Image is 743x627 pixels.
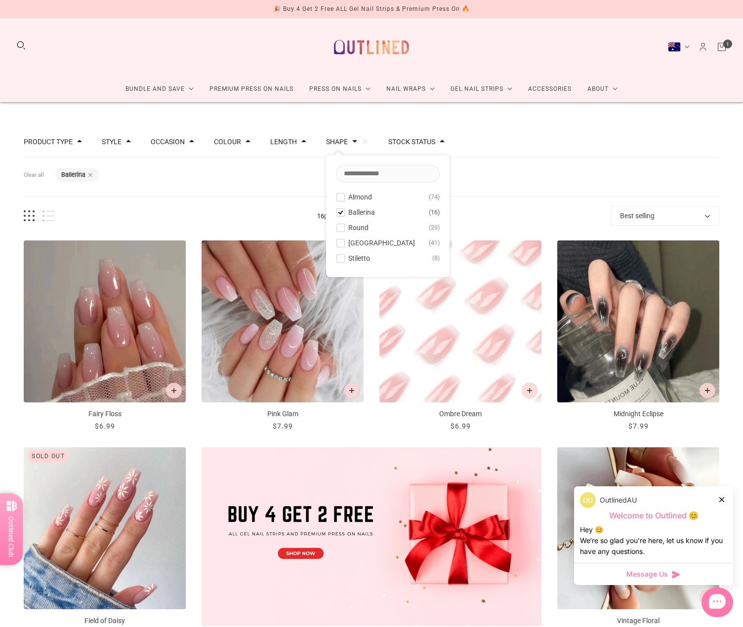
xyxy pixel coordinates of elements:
[270,138,297,145] button: Filter by Length
[348,254,370,262] span: Stiletto
[700,383,715,398] button: Add to cart
[379,240,541,431] a: Ombre Dream
[214,138,241,145] button: Filter by Colour
[520,76,579,102] a: Accessories
[348,239,415,247] span: [GEOGRAPHIC_DATA]
[28,450,69,463] div: Sold out
[451,422,471,430] span: $6.99
[429,191,440,203] span: 74
[336,222,440,234] button: Round 29
[24,616,186,626] p: Field of Daisy
[95,422,115,430] span: $6.99
[700,589,715,605] button: Add to cart
[611,206,719,226] button: Best selling
[151,138,185,145] button: Filter by Occasion
[429,222,440,234] span: 29
[348,193,372,201] span: Almond
[628,422,649,430] span: $7.99
[557,240,719,431] a: Midnight Eclipse
[379,409,541,419] p: Ombre Dream
[202,76,301,102] a: Premium Press On Nails
[118,76,202,102] a: Bundle and Save
[24,168,44,183] button: Clear all filters
[580,524,727,557] div: Hey 😊 We‘re so glad you’re here, let us know if you have any questions.
[626,569,668,579] span: Message Us
[273,4,470,14] div: 🎉 Buy 4 Get 2 Free ALL Gel Nail Strips & Premium Press On 🔥
[336,252,440,264] button: Stiletto 8
[317,212,324,220] b: 16
[16,40,27,51] button: Search
[668,42,690,52] button: Australia
[557,616,719,626] p: Vintage Floral
[348,208,375,216] span: Ballerina
[202,240,364,431] a: Pink Glam
[61,171,85,178] b: Ballerina
[336,191,440,203] button: Almond 74
[202,409,364,419] p: Pink Glam
[522,383,537,398] button: Add to cart
[443,76,520,102] a: Gel Nail Strips
[344,383,360,398] button: Add to cart
[429,206,440,218] span: 16
[580,492,596,508] img: data:image/png;base64,iVBORw0KGgoAAAANSUhEUgAAACQAAAAkCAYAAADhAJiYAAACJklEQVR4AexUO28TQRice/mFQxI...
[326,138,348,145] button: Filter by Shape
[166,383,182,398] button: Add to cart
[24,409,186,419] p: Fairy Floss
[301,76,378,102] a: Press On Nails
[557,409,719,419] p: Midnight Eclipse
[580,510,727,521] p: Welcome to Outlined 😊
[273,422,293,430] span: $7.99
[698,41,708,52] a: Account
[336,237,440,249] button: [GEOGRAPHIC_DATA] 41
[102,138,122,145] button: Filter by Style
[24,210,35,222] button: Grid view
[24,138,73,145] button: Filter by Product Type
[579,76,625,102] a: About
[388,138,435,145] button: Filter by Stock status
[61,172,85,178] button: Ballerina
[24,240,186,431] a: Fairy Floss
[378,76,443,102] a: Nail Wraps
[362,138,369,145] button: Clear filters by Shape
[716,41,727,52] a: Cart
[328,26,415,68] a: Outlined
[432,252,440,264] span: 8
[348,224,369,232] span: Round
[600,495,637,506] p: OutlinedAU
[55,211,611,221] span: products
[42,210,55,222] button: List view
[429,237,440,249] span: 41
[336,206,440,218] button: Ballerina 16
